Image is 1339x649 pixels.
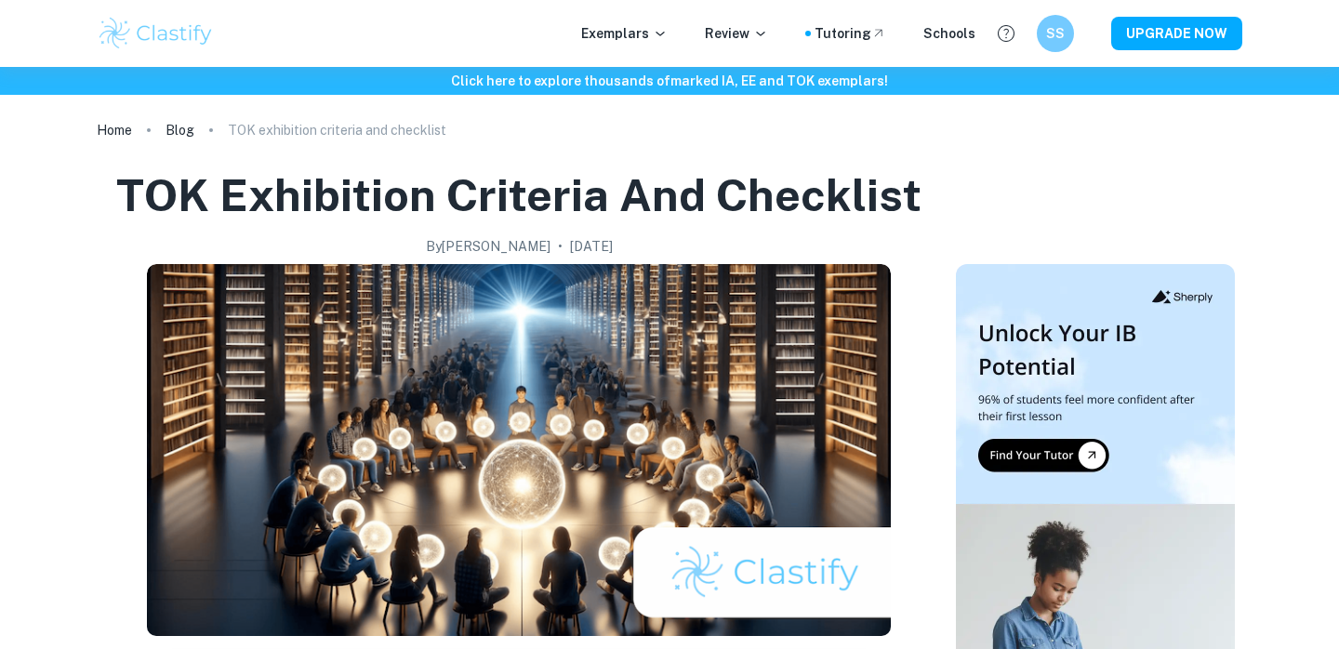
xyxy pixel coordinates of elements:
[1111,17,1242,50] button: UPGRADE NOW
[4,71,1335,91] h6: Click here to explore thousands of marked IA, EE and TOK exemplars !
[815,23,886,44] a: Tutoring
[1045,23,1067,44] h6: SS
[558,236,563,257] p: •
[97,15,215,52] img: Clastify logo
[426,236,550,257] h2: By [PERSON_NAME]
[228,120,446,140] p: TOK exhibition criteria and checklist
[581,23,668,44] p: Exemplars
[705,23,768,44] p: Review
[166,117,194,143] a: Blog
[1037,15,1074,52] button: SS
[570,236,613,257] h2: [DATE]
[116,166,921,225] h1: TOK exhibition criteria and checklist
[923,23,975,44] a: Schools
[147,264,891,636] img: TOK exhibition criteria and checklist cover image
[990,18,1022,49] button: Help and Feedback
[97,117,132,143] a: Home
